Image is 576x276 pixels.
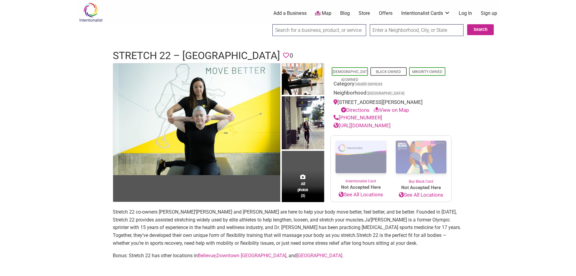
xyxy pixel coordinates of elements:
[331,136,391,178] img: Intentionalist Card
[297,253,342,258] a: [GEOGRAPHIC_DATA]
[113,208,464,247] p: Stretch 22 co-owners [PERSON_NAME]’[PERSON_NAME] and [PERSON_NAME] are here to help your body mov...
[401,10,450,17] a: Intentionalist Cards
[391,136,451,179] img: Buy Black Card
[379,10,392,17] a: Offers
[113,252,464,260] p: Bonus: Stretch 22 has other locations in , , and .
[334,80,448,89] div: Category:
[467,24,494,35] button: Search
[331,191,391,199] a: See All Locations
[340,10,350,17] a: Blog
[370,24,464,36] input: Enter a Neighborhood, City, or State
[113,48,280,63] h1: Stretch 22 – [GEOGRAPHIC_DATA]
[198,253,216,258] a: Bellevue
[334,115,382,121] a: [PHONE_NUMBER]
[334,89,448,98] div: Neighborhood:
[113,217,461,238] span: Ja’[PERSON_NAME] is a former Olympic sprinter with 15 years of experience in the health and welln...
[334,98,448,114] div: [STREET_ADDRESS][PERSON_NAME]
[368,91,404,95] span: [GEOGRAPHIC_DATA]
[331,184,391,191] span: Not Accepted Here
[341,107,369,113] a: Directions
[356,82,382,86] a: Health Services
[391,184,451,191] span: Not Accepted Here
[76,2,105,22] img: Intentionalist
[315,10,331,17] a: Map
[391,136,451,184] a: Buy Black Card
[298,181,308,198] span: All photos (3)
[359,10,370,17] a: Store
[374,107,409,113] a: View on Map
[459,10,472,17] a: Log In
[273,10,307,17] a: Add a Business
[412,70,442,74] a: Minority-Owned
[334,122,391,128] a: [URL][DOMAIN_NAME]
[290,51,293,60] span: 0
[331,136,391,184] a: Intentionalist Card
[333,70,367,82] a: [DEMOGRAPHIC_DATA]-Owned
[481,10,497,17] a: Sign up
[216,253,286,258] a: Downtown [GEOGRAPHIC_DATA]
[376,70,401,74] a: Black-Owned
[391,191,451,199] a: See All Locations
[272,24,366,36] input: Search for a business, product, or service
